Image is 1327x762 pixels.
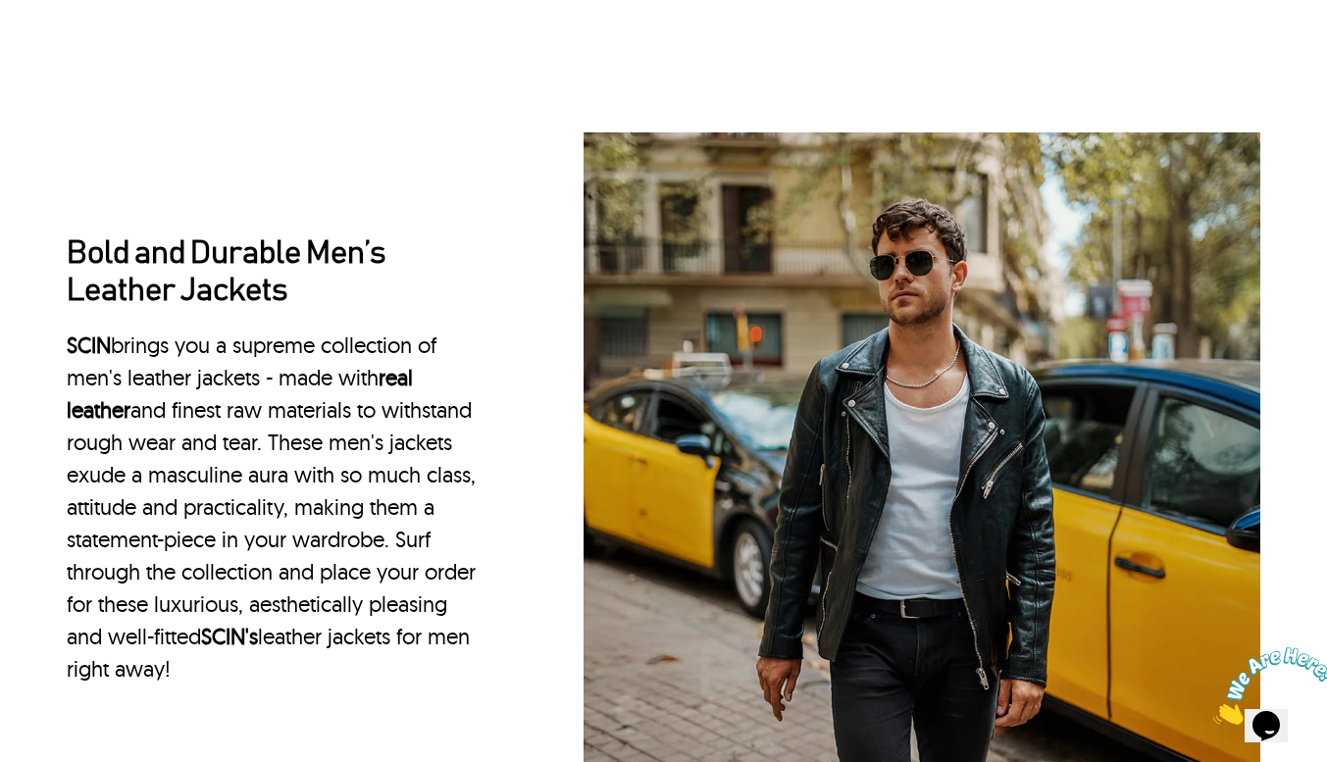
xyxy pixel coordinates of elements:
iframe: chat widget [1205,639,1327,733]
a: SCIN's [201,623,258,650]
h2: Bold and Durable Men’s Leather Jackets [67,235,486,310]
a: SCIN [67,331,111,359]
p: brings you a supreme collection of men's leather jackets - made with and finest raw materials to ... [67,330,486,686]
img: Chat attention grabber [8,8,129,85]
